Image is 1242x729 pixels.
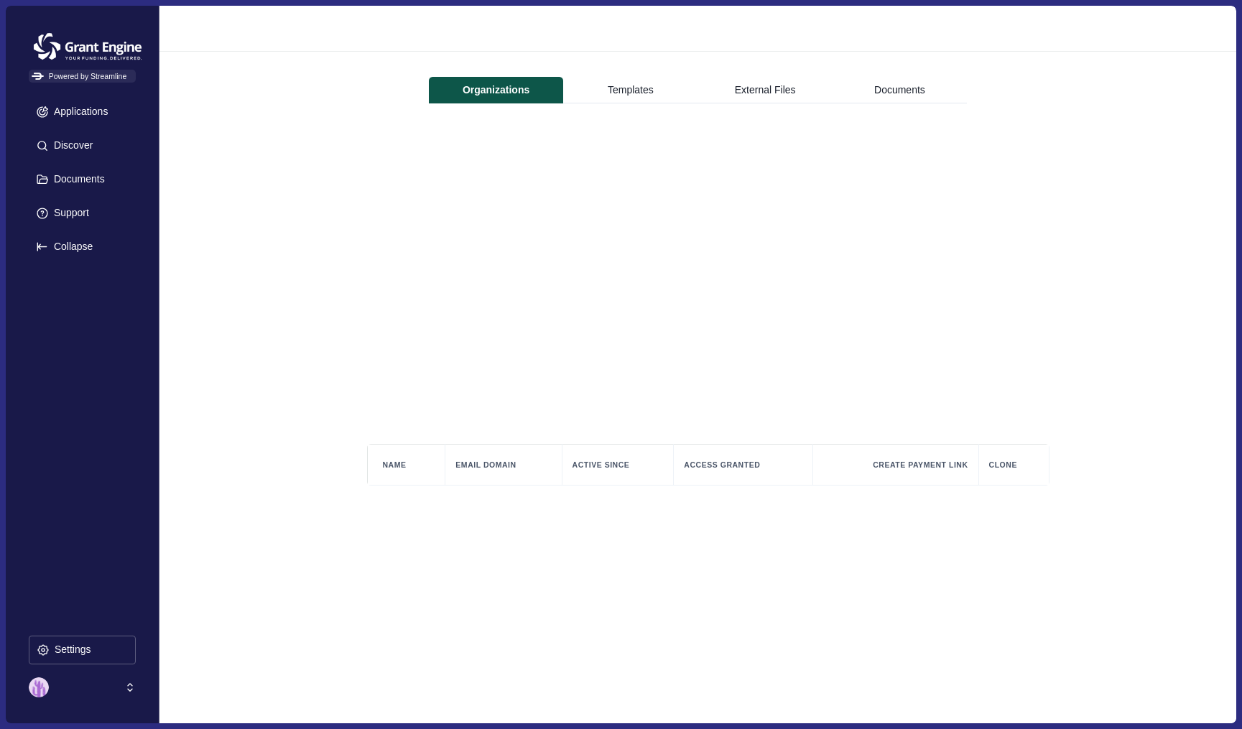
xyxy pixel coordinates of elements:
[812,445,978,486] th: Create Payment Link
[49,139,93,152] p: Discover
[429,77,563,103] button: Organizations
[563,77,698,103] button: Templates
[50,644,91,656] p: Settings
[833,77,967,103] button: Documents
[29,131,136,160] button: Discover
[562,445,674,486] th: Active Since
[29,70,136,83] span: Powered by Streamline
[29,199,136,228] button: Support
[29,233,136,261] button: Expand
[698,77,833,103] button: External Files
[29,165,136,194] button: Documents
[978,445,1049,486] th: Clone
[29,29,147,65] img: Grantengine Logo
[29,636,136,664] button: Settings
[445,445,562,486] th: Email Domain
[674,445,812,486] th: Access Granted
[29,29,136,45] a: Grantengine Logo
[49,207,89,219] p: Support
[29,677,49,697] img: profile picture
[49,241,93,253] p: Collapse
[49,106,108,118] p: Applications
[29,98,136,126] button: Applications
[32,73,44,80] img: Powered by Streamline Logo
[367,445,445,486] th: Name
[49,173,105,185] p: Documents
[29,636,136,669] a: Settings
